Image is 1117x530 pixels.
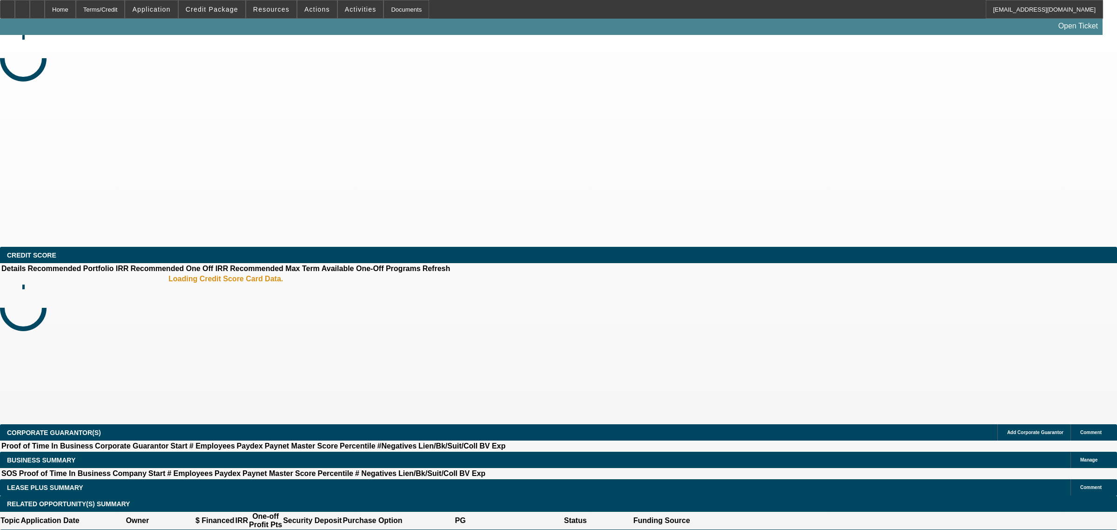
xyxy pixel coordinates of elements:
th: Owner [80,512,195,530]
th: Proof of Time In Business [1,442,94,451]
th: Application Date [20,512,80,530]
b: Percentile [318,469,353,477]
span: Add Corporate Guarantor [1007,430,1063,435]
b: #Negatives [377,442,417,450]
span: Activities [345,6,377,13]
th: Details [1,264,26,273]
th: Security Deposit [283,512,342,530]
b: Lien/Bk/Suit/Coll [398,469,458,477]
th: PG [403,512,518,530]
button: Resources [246,0,296,18]
span: Comment [1080,485,1102,490]
th: Refresh [422,264,451,273]
th: Recommended One Off IRR [130,264,229,273]
button: Credit Package [179,0,245,18]
b: BV Exp [479,442,505,450]
b: Start [170,442,187,450]
span: Credit Package [186,6,238,13]
th: One-off Profit Pts [249,512,283,530]
b: Paynet Master Score [242,469,316,477]
th: Status [518,512,633,530]
th: Funding Source [633,512,691,530]
b: Paydex [215,469,241,477]
span: RELATED OPPORTUNITY(S) SUMMARY [7,500,130,508]
th: $ Financed [195,512,235,530]
b: Lien/Bk/Suit/Coll [418,442,478,450]
span: CORPORATE GUARANTOR(S) [7,429,101,436]
button: Application [125,0,177,18]
b: # Negatives [355,469,397,477]
b: Paynet Master Score [265,442,338,450]
span: LEASE PLUS SUMMARY [7,484,83,491]
button: Activities [338,0,384,18]
b: # Employees [167,469,213,477]
b: Paydex [237,442,263,450]
th: IRR [235,512,249,530]
th: Recommended Max Term [229,264,320,273]
span: Actions [304,6,330,13]
b: Loading Credit Score Card Data. [168,275,283,283]
span: BUSINESS SUMMARY [7,456,75,464]
b: # Employees [189,442,235,450]
b: BV Exp [459,469,485,477]
th: Purchase Option [342,512,403,530]
b: Company [113,469,147,477]
th: SOS [1,469,18,478]
span: Application [132,6,170,13]
a: Open Ticket [1055,18,1102,34]
button: Actions [297,0,337,18]
span: Manage [1080,457,1097,462]
span: Resources [253,6,289,13]
span: Comment [1080,430,1102,435]
th: Proof of Time In Business [19,469,111,478]
th: Available One-Off Programs [321,264,421,273]
th: Recommended Portfolio IRR [27,264,129,273]
b: Corporate Guarantor [95,442,168,450]
b: Start [148,469,165,477]
b: Percentile [340,442,375,450]
span: CREDIT SCORE [7,251,56,259]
